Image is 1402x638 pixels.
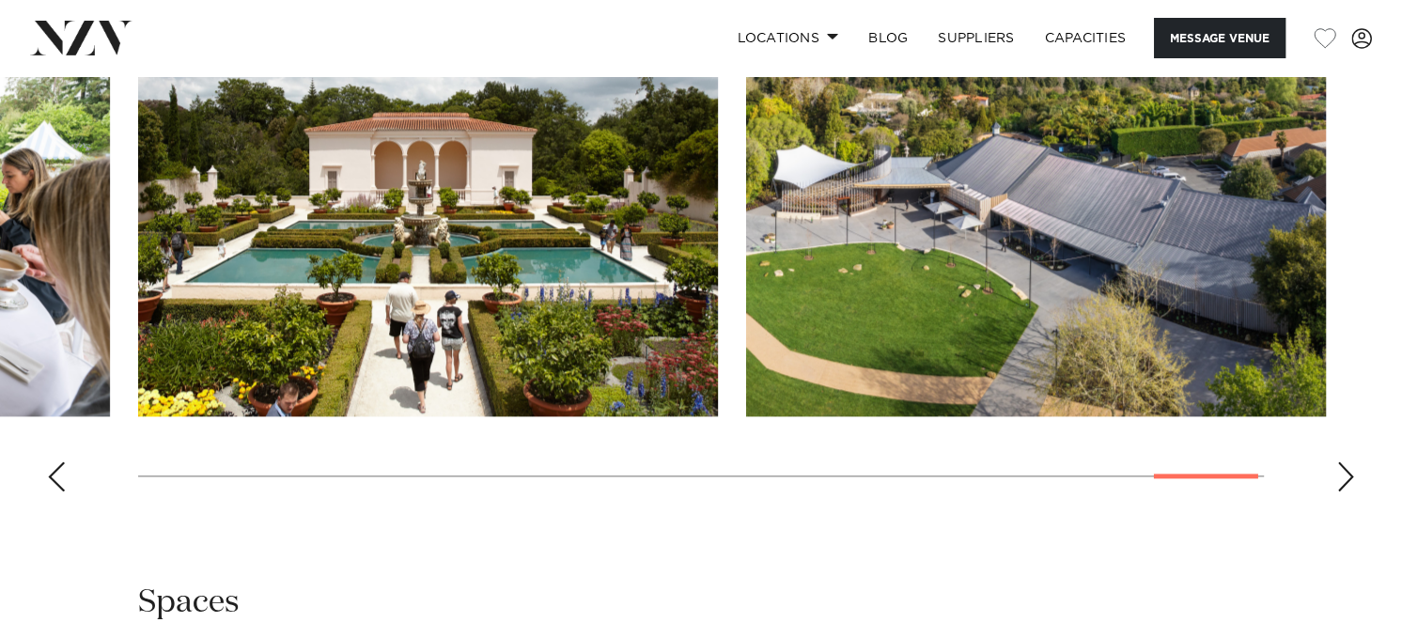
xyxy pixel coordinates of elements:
[138,582,240,624] h2: Spaces
[722,18,853,58] a: Locations
[1030,18,1142,58] a: Capacities
[923,18,1029,58] a: SUPPLIERS
[1154,18,1285,58] button: Message Venue
[853,18,923,58] a: BLOG
[30,21,132,54] img: nzv-logo.png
